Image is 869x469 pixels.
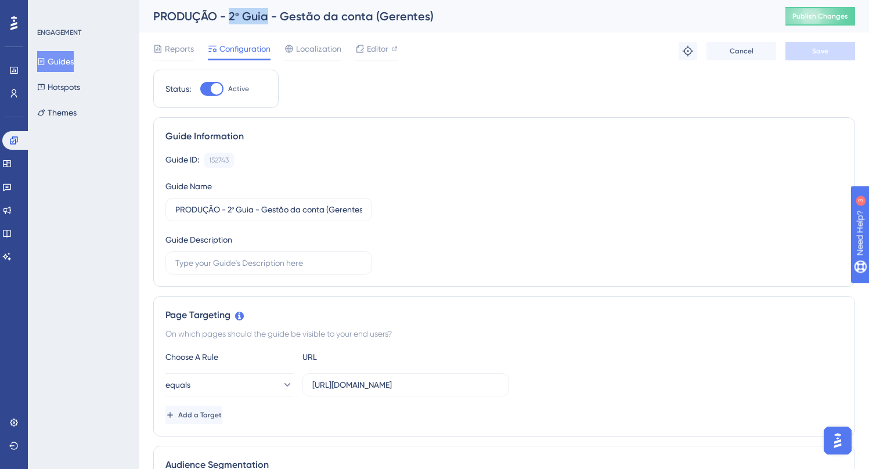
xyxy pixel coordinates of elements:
input: Type your Guide’s Name here [175,203,362,216]
div: ENGAGEMENT [37,28,81,37]
span: Active [228,84,249,93]
div: URL [302,350,430,364]
div: Status: [165,82,191,96]
input: Type your Guide’s Description here [175,257,362,269]
span: Configuration [219,42,271,56]
div: 3 [81,6,84,15]
div: Choose A Rule [165,350,293,364]
span: Reports [165,42,194,56]
button: Cancel [706,42,776,60]
button: Save [785,42,855,60]
div: Guide Description [165,233,232,247]
button: Hotspots [37,77,80,98]
div: On which pages should the guide be visible to your end users? [165,327,843,341]
span: Publish Changes [792,12,848,21]
div: Guide ID: [165,153,199,168]
input: yourwebsite.com/path [312,378,499,391]
div: Guide Information [165,129,843,143]
button: equals [165,373,293,396]
button: Publish Changes [785,7,855,26]
div: Page Targeting [165,308,843,322]
button: Themes [37,102,77,123]
span: Save [812,46,828,56]
span: Editor [367,42,388,56]
button: Add a Target [165,406,222,424]
span: equals [165,378,190,392]
span: Add a Target [178,410,222,420]
iframe: UserGuiding AI Assistant Launcher [820,423,855,458]
span: Need Help? [27,3,73,17]
span: Localization [296,42,341,56]
div: PRODUÇÃO - 2º Guia - Gestão da conta (Gerentes) [153,8,756,24]
button: Guides [37,51,74,72]
div: Guide Name [165,179,212,193]
span: Cancel [730,46,753,56]
div: 152743 [209,156,229,165]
